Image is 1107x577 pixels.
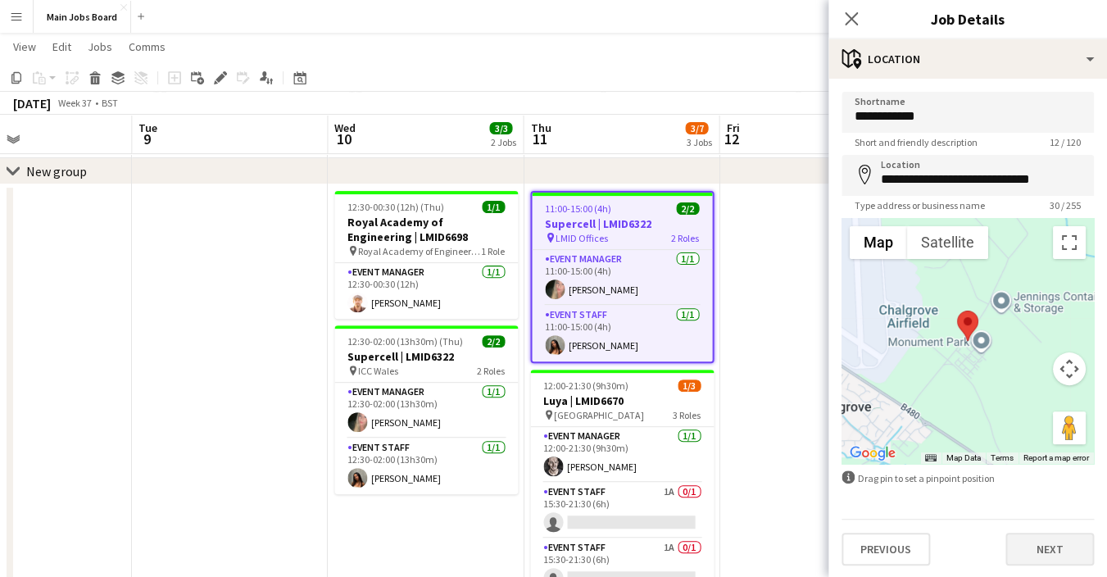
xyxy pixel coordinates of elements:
[334,263,518,319] app-card-role: Event Manager1/112:30-00:30 (12h)[PERSON_NAME]
[332,129,356,148] span: 10
[828,39,1107,79] div: Location
[685,122,708,134] span: 3/7
[81,36,119,57] a: Jobs
[482,201,505,213] span: 1/1
[842,136,991,148] span: Short and friendly description
[489,122,512,134] span: 3/3
[358,245,481,257] span: Royal Academy of Engineering, [PERSON_NAME][GEOGRAPHIC_DATA]
[842,199,998,211] span: Type address or business name
[530,483,714,538] app-card-role: Event Staff1A0/115:30-21:30 (6h)
[991,453,1014,462] a: Terms (opens in new tab)
[532,250,712,306] app-card-role: Event Manager1/111:00-15:00 (4h)[PERSON_NAME]
[138,120,157,135] span: Tue
[34,1,131,33] button: Main Jobs Board
[946,452,981,464] button: Map Data
[1053,226,1086,259] button: Toggle fullscreen view
[334,215,518,244] h3: Royal Academy of Engineering | LMID6698
[828,8,1107,30] h3: Job Details
[334,438,518,494] app-card-role: Event Staff1/112:30-02:00 (13h30m)[PERSON_NAME]
[726,120,739,135] span: Fri
[122,36,172,57] a: Comms
[1023,453,1089,462] a: Report a map error
[477,365,505,377] span: 2 Roles
[842,533,930,566] button: Previous
[490,136,515,148] div: 2 Jobs
[842,470,1094,486] div: Drag pin to set a pinpoint position
[530,191,714,363] app-job-card: 11:00-15:00 (4h)2/2Supercell | LMID6322 LMID Offices2 RolesEvent Manager1/111:00-15:00 (4h)[PERSO...
[530,427,714,483] app-card-role: Event Manager1/112:00-21:30 (9h30m)[PERSON_NAME]
[676,202,699,215] span: 2/2
[334,349,518,364] h3: Supercell | LMID6322
[13,95,51,111] div: [DATE]
[530,393,714,408] h3: Luya | LMID6670
[850,226,907,259] button: Show street map
[543,379,628,392] span: 12:00-21:30 (9h30m)
[481,245,505,257] span: 1 Role
[7,36,43,57] a: View
[334,325,518,494] app-job-card: 12:30-02:00 (13h30m) (Thu)2/2Supercell | LMID6322 ICC Wales2 RolesEvent Manager1/112:30-02:00 (13...
[334,191,518,319] app-job-card: 12:30-00:30 (12h) (Thu)1/1Royal Academy of Engineering | LMID6698 Royal Academy of Engineering, [...
[102,97,118,109] div: BST
[1005,533,1094,566] button: Next
[846,443,900,464] a: Open this area in Google Maps (opens a new window)
[671,232,699,244] span: 2 Roles
[846,443,900,464] img: Google
[334,383,518,438] app-card-role: Event Manager1/112:30-02:00 (13h30m)[PERSON_NAME]
[46,36,78,57] a: Edit
[347,201,444,213] span: 12:30-00:30 (12h) (Thu)
[678,379,701,392] span: 1/3
[1037,199,1094,211] span: 30 / 255
[673,409,701,421] span: 3 Roles
[129,39,166,54] span: Comms
[88,39,112,54] span: Jobs
[554,409,644,421] span: [GEOGRAPHIC_DATA]
[686,136,711,148] div: 3 Jobs
[556,232,608,244] span: LMID Offices
[907,226,988,259] button: Show satellite imagery
[925,452,937,464] button: Keyboard shortcuts
[528,129,551,148] span: 11
[26,163,87,179] div: New group
[530,120,551,135] span: Thu
[482,335,505,348] span: 2/2
[52,39,71,54] span: Edit
[347,335,463,348] span: 12:30-02:00 (13h30m) (Thu)
[136,129,157,148] span: 9
[1037,136,1094,148] span: 12 / 120
[545,202,611,215] span: 11:00-15:00 (4h)
[724,129,739,148] span: 12
[1053,411,1086,444] button: Drag Pegman onto the map to open Street View
[334,120,356,135] span: Wed
[13,39,36,54] span: View
[532,306,712,361] app-card-role: Event Staff1/111:00-15:00 (4h)[PERSON_NAME]
[54,97,95,109] span: Week 37
[358,365,398,377] span: ICC Wales
[532,216,712,231] h3: Supercell | LMID6322
[1053,352,1086,385] button: Map camera controls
